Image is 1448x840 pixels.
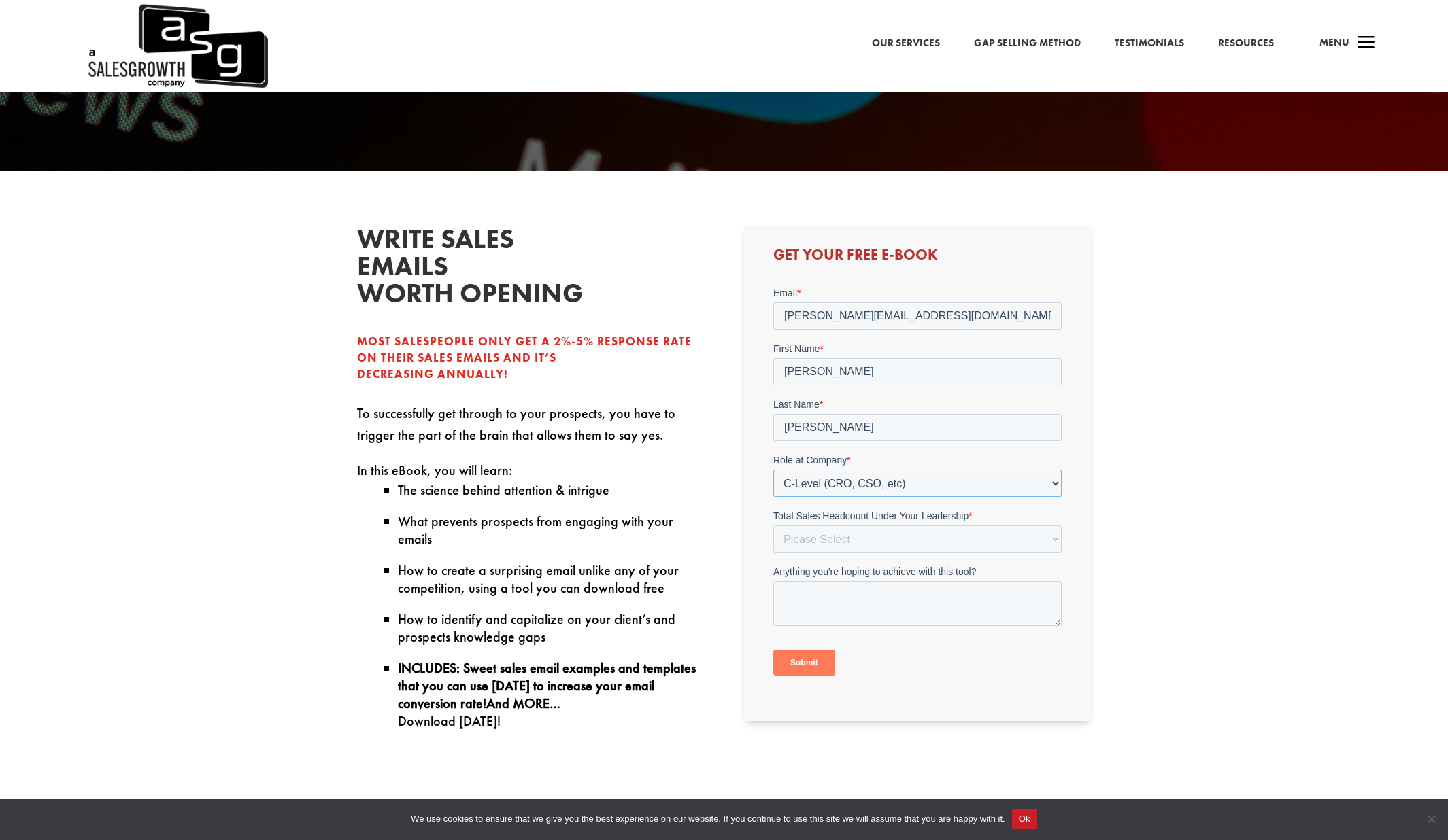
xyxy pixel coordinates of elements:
[1115,35,1184,52] a: Testimonials
[1218,35,1274,52] a: Resources
[398,659,696,712] strong: INCLUDES: Sweet sales email examples and templates that you can use [DATE] to increase your email...
[1353,30,1380,57] span: a
[398,610,704,646] li: How to identify and capitalize on your client’s and prospects knowledge gaps
[974,35,1081,52] a: Gap Selling Method
[1319,35,1349,49] span: Menu
[398,512,704,548] li: What prevents prospects from engaging with your emails
[357,334,704,382] p: Most salespeople only get a 2%-5% response rate on their sales emails and it’s decreasing annually!
[357,402,704,459] p: To successfully get through to your prospects, you have to trigger the part of the brain that all...
[398,659,704,730] li: Download [DATE]!
[398,561,704,597] li: How to create a surprising email unlike any of your competition, using a tool you can download free
[486,695,560,712] strong: And MORE…
[1012,809,1037,829] button: Ok
[411,812,1005,826] span: We use cookies to ensure that we give you the best experience on our website. If you continue to ...
[398,481,704,499] li: The science behind attention & intrigue
[773,286,1062,699] iframe: Form 0
[1424,812,1438,826] span: No
[357,459,704,481] p: In this eBook, you will learn:
[357,226,561,314] h2: write sales emails worth opening
[872,35,940,52] a: Our Services
[773,247,1062,269] h3: Get Your Free E-book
